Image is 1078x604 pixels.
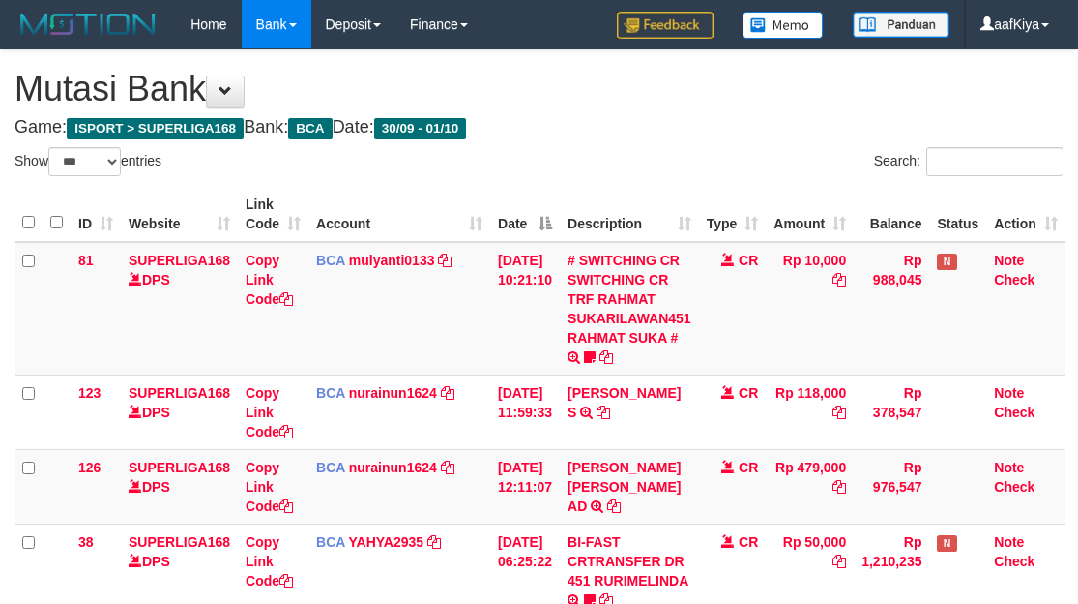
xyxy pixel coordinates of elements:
th: Account: activate to sort column ascending [308,187,490,242]
td: Rp 378,547 [854,375,929,449]
a: Note [994,253,1024,268]
a: SUPERLIGA168 [129,460,230,475]
a: mulyanti0133 [349,253,435,268]
a: Copy nurainun1624 to clipboard [441,460,454,475]
a: Copy Rp 118,000 to clipboard [832,405,846,420]
span: 123 [78,385,101,401]
a: Copy Rp 479,000 to clipboard [832,479,846,495]
a: [PERSON_NAME] [PERSON_NAME] AD [568,460,681,514]
a: Copy Link Code [246,385,293,439]
span: BCA [316,460,345,475]
a: Copy mulyanti0133 to clipboard [438,253,452,268]
td: [DATE] 10:21:10 [490,242,560,376]
span: 30/09 - 01/10 [374,118,467,139]
a: SUPERLIGA168 [129,385,230,401]
span: CR [739,253,758,268]
label: Show entries [15,147,161,176]
img: Feedback.jpg [617,12,714,39]
a: [PERSON_NAME] S [568,385,681,420]
span: ISPORT > SUPERLIGA168 [67,118,244,139]
a: SUPERLIGA168 [129,534,230,550]
td: DPS [121,242,238,376]
a: SUPERLIGA168 [129,253,230,268]
img: Button%20Memo.svg [743,12,824,39]
a: Note [994,385,1024,401]
td: Rp 10,000 [766,242,854,376]
label: Search: [874,147,1063,176]
a: Note [994,534,1024,550]
span: 38 [78,534,94,550]
a: Copy Link Code [246,534,293,589]
th: Date: activate to sort column descending [490,187,560,242]
span: 126 [78,460,101,475]
span: Has Note [937,535,956,552]
span: BCA [316,253,345,268]
a: Check [994,272,1034,287]
a: YAHYA2935 [349,534,424,550]
a: Copy YAHYA2935 to clipboard [427,534,441,550]
td: DPS [121,449,238,524]
span: CR [739,460,758,475]
th: Balance [854,187,929,242]
span: BCA [316,534,345,550]
h4: Game: Bank: Date: [15,118,1063,137]
span: 81 [78,253,94,268]
a: Check [994,554,1034,569]
td: Rp 118,000 [766,375,854,449]
td: [DATE] 12:11:07 [490,449,560,524]
th: Amount: activate to sort column ascending [766,187,854,242]
td: Rp 988,045 [854,242,929,376]
a: # SWITCHING CR SWITCHING CR TRF RAHMAT SUKARILAWAN451 RAHMAT SUKA # [568,253,691,346]
a: Note [994,460,1024,475]
img: MOTION_logo.png [15,10,161,39]
span: Has Note [937,254,956,270]
a: Check [994,479,1034,495]
img: panduan.png [853,12,949,38]
a: nurainun1624 [349,460,437,475]
th: Status [929,187,986,242]
a: Copy # SWITCHING CR SWITCHING CR TRF RAHMAT SUKARILAWAN451 RAHMAT SUKA # to clipboard [599,349,613,365]
th: Website: activate to sort column ascending [121,187,238,242]
th: ID: activate to sort column ascending [71,187,121,242]
a: Copy IDA BAGUS SURYA AD to clipboard [607,498,621,514]
span: BCA [316,385,345,401]
a: nurainun1624 [349,385,437,401]
h1: Mutasi Bank [15,70,1063,108]
a: Copy Rp 10,000 to clipboard [832,272,846,287]
td: [DATE] 11:59:33 [490,375,560,449]
a: Copy nurainun1624 to clipboard [441,385,454,401]
th: Link Code: activate to sort column ascending [238,187,308,242]
th: Action: activate to sort column ascending [986,187,1065,242]
a: Copy Link Code [246,253,293,307]
td: Rp 976,547 [854,449,929,524]
td: DPS [121,375,238,449]
a: Copy Rp 50,000 to clipboard [832,554,846,569]
a: Check [994,405,1034,420]
a: Copy Link Code [246,460,293,514]
th: Description: activate to sort column ascending [560,187,699,242]
td: Rp 479,000 [766,449,854,524]
a: Copy SRI WAHYUNI S to clipboard [597,405,610,420]
th: Type: activate to sort column ascending [699,187,767,242]
span: BCA [288,118,332,139]
span: CR [739,385,758,401]
select: Showentries [48,147,121,176]
span: CR [739,534,758,550]
input: Search: [926,147,1063,176]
